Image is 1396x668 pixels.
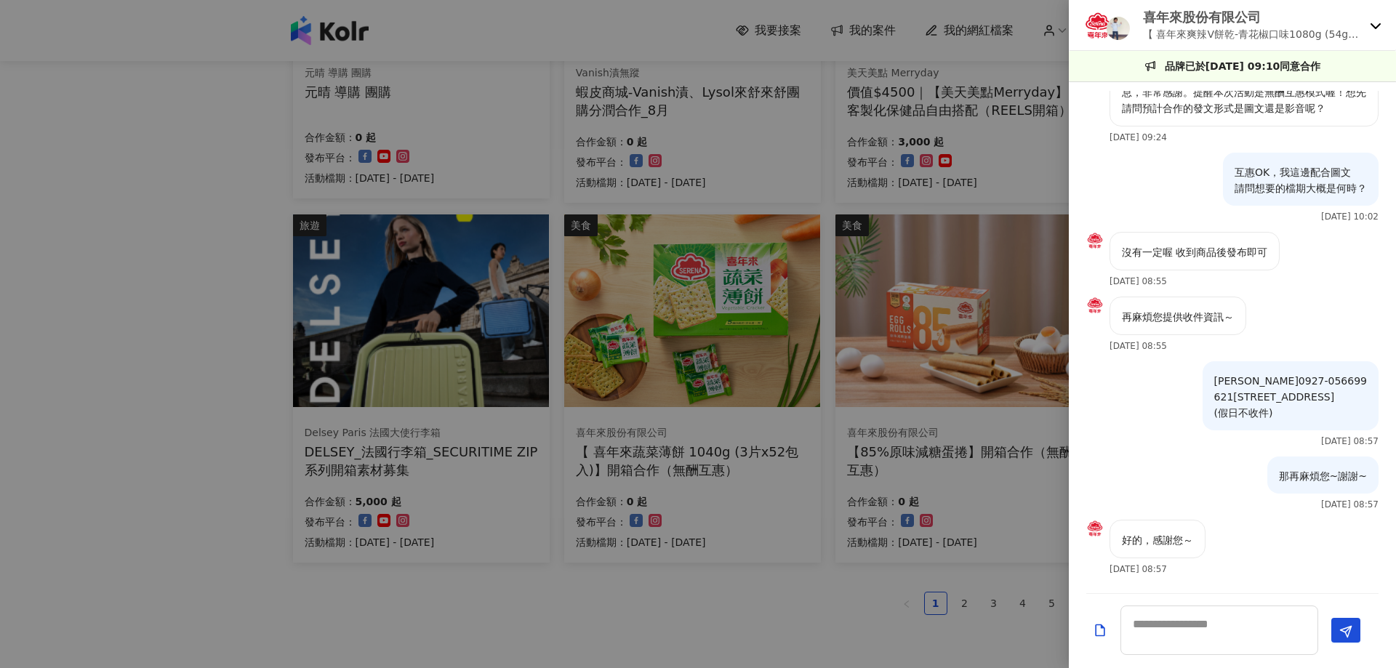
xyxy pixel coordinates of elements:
p: [PERSON_NAME]0927-056699 621[STREET_ADDRESS] (假日不收件) [1214,373,1367,421]
img: KOL Avatar [1086,232,1104,249]
p: [DATE] 08:55 [1110,276,1167,286]
button: Add a file [1093,618,1107,643]
p: 您好，我是喜年來行銷專員，有收到您願意開箱的訊息，非常感謝。提醒本次活動是無酬互惠模式喔！想先請問預計合作的發文形式是圖文還是影音呢？ [1122,68,1366,116]
p: 品牌已於[DATE] 09:10同意合作 [1165,58,1321,74]
p: [DATE] 08:57 [1321,436,1379,446]
p: 沒有一定喔 收到商品後發布即可 [1122,244,1267,260]
img: KOL Avatar [1107,17,1130,40]
p: [DATE] 10:02 [1321,212,1379,222]
p: 喜年來股份有限公司 [1143,8,1364,26]
img: KOL Avatar [1086,520,1104,537]
p: 再麻煩您提供收件資訊～ [1122,309,1234,325]
p: [DATE] 09:24 [1110,132,1167,142]
p: [DATE] 08:57 [1321,499,1379,510]
p: [DATE] 08:57 [1110,564,1167,574]
p: 互惠OK，我這邊配合圖文 請問想要的檔期大概是何時？ [1235,164,1367,196]
p: 【 喜年來爽辣V餅乾-青花椒口味1080g (54gx20包入)】開箱合作（無酬互惠） [1143,26,1364,42]
p: 好的，感謝您～ [1122,532,1193,548]
button: Send [1331,618,1360,643]
p: [DATE] 08:55 [1110,341,1167,351]
p: 那再麻煩您~謝謝~ [1279,468,1367,484]
img: KOL Avatar [1083,11,1112,40]
img: KOL Avatar [1086,297,1104,314]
